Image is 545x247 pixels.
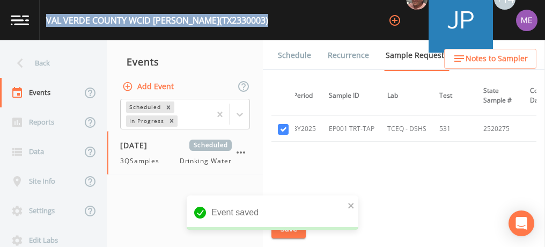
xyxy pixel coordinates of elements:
[322,116,381,142] td: EP001 TRT-TAP
[107,131,263,175] a: [DATE]Scheduled3QSamplesDrinking Water
[444,49,536,69] button: Notes to Sampler
[348,199,355,212] button: close
[322,79,381,112] th: Sample ID
[287,79,322,112] th: Period
[120,156,166,166] span: 3QSamples
[381,79,433,112] th: Lab
[166,115,178,127] div: Remove In Progress
[11,15,29,25] img: logo
[163,101,174,113] div: Remove Scheduled
[126,101,163,113] div: Scheduled
[180,156,232,166] span: Drinking Water
[509,210,534,236] div: Open Intercom Messenger
[433,79,477,112] th: Test
[477,116,524,142] td: 2520275
[384,40,450,71] a: Sample Requests
[477,79,524,112] th: State Sample #
[433,116,477,142] td: 531
[287,116,322,142] td: 3Y2025
[120,140,155,151] span: [DATE]
[463,40,509,70] a: COC Details
[120,77,178,97] button: Add Event
[126,115,166,127] div: In Progress
[187,195,358,230] div: Event saved
[107,48,263,75] div: Events
[276,40,313,70] a: Schedule
[381,116,433,142] td: TCEQ - DSHS
[46,14,268,27] div: VAL VERDE COUNTY WCID [PERSON_NAME] (TX2330003)
[326,40,371,70] a: Recurrence
[276,70,301,100] a: Forms
[516,10,537,31] img: d4d65db7c401dd99d63b7ad86343d265
[189,140,232,151] span: Scheduled
[466,52,528,66] span: Notes to Sampler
